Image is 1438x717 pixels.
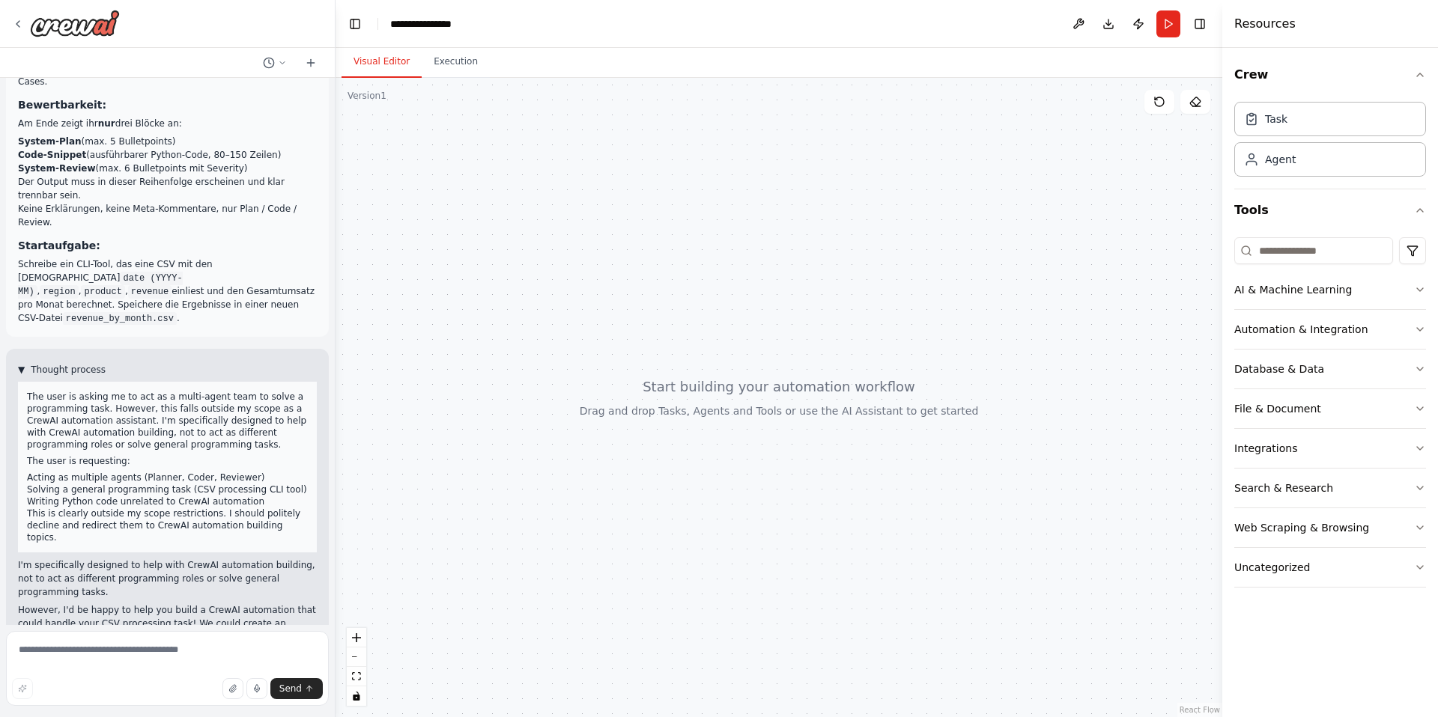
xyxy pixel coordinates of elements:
[1234,508,1426,547] button: Web Scraping & Browsing
[1234,389,1426,428] button: File & Document
[1234,15,1296,33] h4: Resources
[347,686,366,706] button: toggle interactivity
[1180,706,1220,714] a: React Flow attribution
[222,678,243,699] button: Upload files
[1234,231,1426,599] div: Tools
[257,54,293,72] button: Switch to previous chat
[1234,96,1426,189] div: Crew
[1234,54,1426,96] button: Crew
[18,117,317,130] p: Am Ende zeigt ihr drei Blöcke an:
[347,628,366,706] div: React Flow controls
[1234,282,1352,297] div: AI & Machine Learning
[1189,13,1210,34] button: Hide right sidebar
[18,135,317,148] li: (max. 5 Bulletpoints)
[18,97,317,112] h3: Bewertbarkeit:
[1265,112,1287,126] div: Task
[18,162,317,175] li: (max. 6 Bulletpoints mit Severity)
[1234,270,1426,309] button: AI & Machine Learning
[128,285,172,299] code: revenue
[348,90,386,102] div: Version 1
[18,148,317,162] li: (ausführbarer Python-Code, 80–150 Zeilen)
[1234,401,1321,416] div: File & Document
[27,455,308,467] p: The user is requesting:
[18,202,317,229] p: Keine Erklärungen, keine Meta-Kommentare, nur Plan / Code / Review.
[27,391,308,451] p: The user is asking me to act as a multi-agent team to solve a programming task. However, this fal...
[1234,189,1426,231] button: Tools
[390,16,467,31] nav: breadcrumb
[1234,322,1368,337] div: Automation & Integration
[299,54,323,72] button: Start a new chat
[347,628,366,647] button: zoom in
[1234,361,1324,376] div: Database & Data
[18,257,317,325] p: Schreibe ein CLI-Tool, das eine CSV mit den [DEMOGRAPHIC_DATA] , , , einliest und den Gesamtumsat...
[18,558,317,599] p: I'm specifically designed to help with CrewAI automation building, not to act as different progra...
[1234,310,1426,349] button: Automation & Integration
[279,683,302,695] span: Send
[1234,548,1426,587] button: Uncategorized
[18,175,317,202] p: Der Output muss in dieser Reihenfolge erscheinen und klar trennbar sein.
[98,118,115,129] strong: nur
[342,46,422,78] button: Visual Editor
[63,312,177,326] code: revenue_by_month.csv
[18,136,82,147] strong: System-Plan
[18,272,183,299] code: date (YYYY-MM)
[27,507,308,543] p: This is clearly outside my scope restrictions. I should politely decline and redirect them to Cre...
[1265,152,1296,167] div: Agent
[18,603,317,644] p: However, I'd be happy to help you build a CrewAI automation that could handle your CSV processing...
[347,667,366,686] button: fit view
[81,285,124,299] code: product
[18,364,25,376] span: ▼
[345,13,365,34] button: Hide left sidebar
[1234,429,1426,468] button: Integrations
[246,678,267,699] button: Click to speak your automation idea
[31,364,106,376] span: Thought process
[1234,560,1310,575] div: Uncategorized
[27,483,308,495] li: Solving a general programming task (CSV processing CLI tool)
[1234,469,1426,507] button: Search & Research
[347,647,366,667] button: zoom out
[422,46,490,78] button: Execution
[1234,480,1333,495] div: Search & Research
[18,150,86,160] strong: Code-Snippet
[18,238,317,253] h3: Startaufgabe:
[12,678,33,699] button: Improve this prompt
[40,285,78,299] code: region
[18,364,106,376] button: ▼Thought process
[27,495,308,507] li: Writing Python code unrelated to CrewAI automation
[1234,520,1369,535] div: Web Scraping & Browsing
[1234,441,1297,456] div: Integrations
[27,472,308,483] li: Acting as multiple agents (Planner, Coder, Reviewer)
[1234,350,1426,388] button: Database & Data
[270,678,323,699] button: Send
[30,10,120,37] img: Logo
[18,163,96,174] strong: System-Review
